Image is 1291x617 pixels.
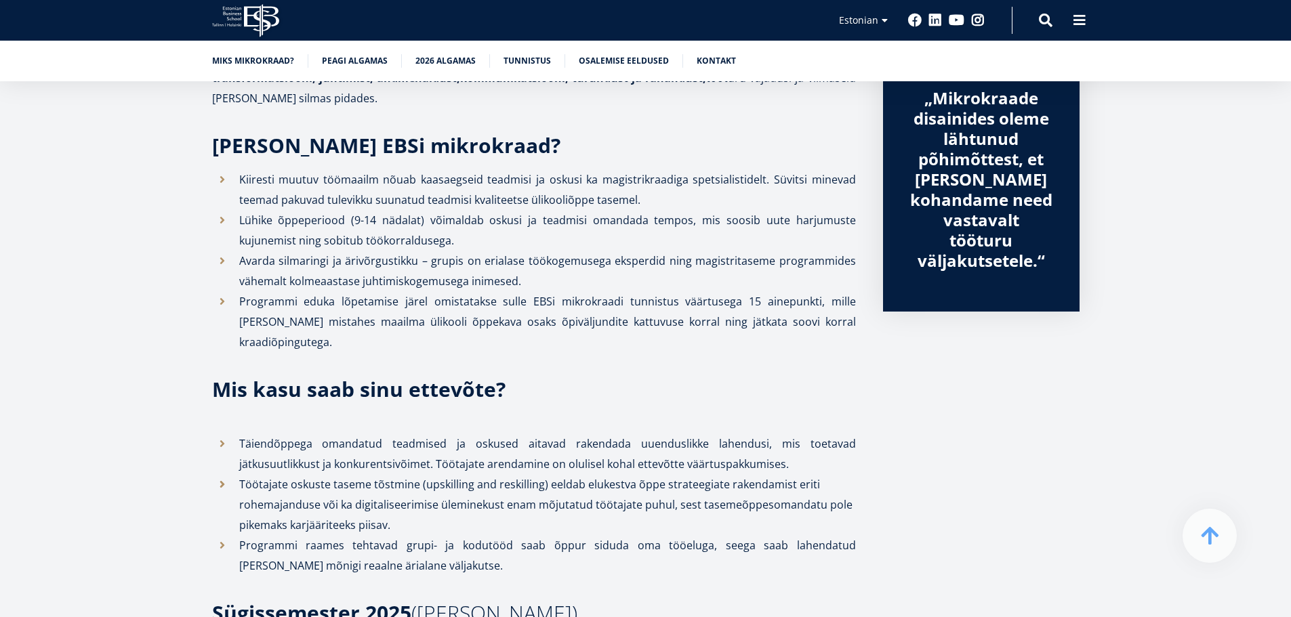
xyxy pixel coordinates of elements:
[212,375,506,403] strong: Mis kasu saab sinu ettevõte?
[949,14,964,27] a: Youtube
[239,169,856,210] p: Kiiresti muutuv töömaailm nõuab kaasaegseid teadmisi ja oskusi ka magistrikraadiga spetsialistide...
[971,14,985,27] a: Instagram
[928,14,942,27] a: Linkedin
[212,433,856,474] li: Täiendõppega omandatud teadmised ja oskused aitavad rakendada uuenduslikke lahendusi, mis toetava...
[908,14,922,27] a: Facebook
[212,291,856,352] li: Programmi eduka lõpetamise järel omistatakse sulle EBSi mikrokraadi tunnistus väärtusega 15 ainep...
[504,54,551,68] a: Tunnistus
[212,251,856,291] li: Avarda silmaringi ja ärivõrgustikku – grupis on erialase töökogemusega eksperdid ning magistritas...
[212,535,856,576] li: Programmi raames tehtavad grupi- ja kodutööd saab õppur siduda oma tööeluga, seega saab lahendatu...
[322,54,388,68] a: Peagi algamas
[212,131,560,159] strong: [PERSON_NAME] EBSi mikrokraad?
[415,54,476,68] a: 2026 algamas
[579,54,669,68] a: Osalemise eeldused
[910,88,1052,271] div: „Mikrokraade disainides oleme lähtunud põhimõttest, et [PERSON_NAME] kohandame need vastavalt töö...
[212,210,856,251] li: Lühike õppeperiood (9-14 nädalat) võimaldab oskusi ja teadmisi omandada tempos, mis soosib uute h...
[212,474,856,535] li: Töötajate oskuste taseme tõstmine (upskilling and reskilling) eeldab elukestva õppe strateegiate ...
[697,54,736,68] a: Kontakt
[212,54,294,68] a: Miks mikrokraad?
